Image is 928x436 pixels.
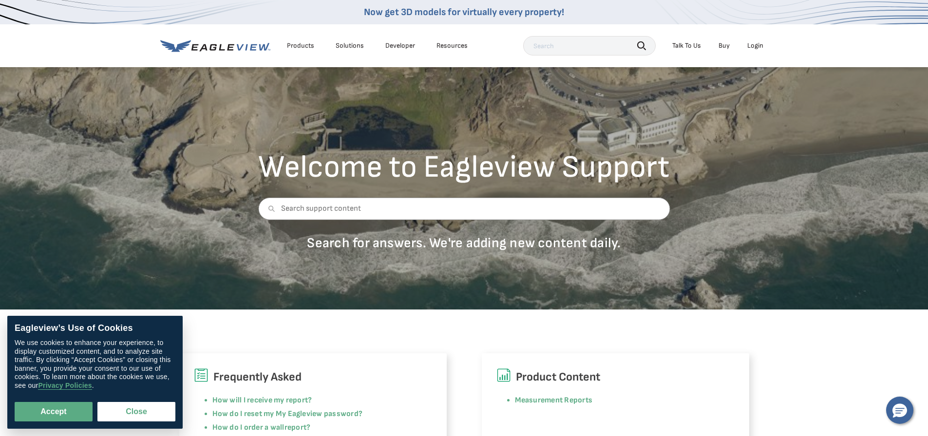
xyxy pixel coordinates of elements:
[672,41,701,50] div: Talk To Us
[97,402,175,421] button: Close
[212,409,363,418] a: How do I reset my My Eagleview password?
[287,41,314,50] div: Products
[364,6,564,18] a: Now get 3D models for virtually every property!
[212,396,312,405] a: How will I receive my report?
[436,41,468,50] div: Resources
[523,36,656,55] input: Search
[194,368,432,386] h6: Frequently Asked
[515,396,593,405] a: Measurement Reports
[15,323,175,334] div: Eagleview’s Use of Cookies
[258,152,670,183] h2: Welcome to Eagleview Support
[212,423,284,432] a: How do I order a wall
[284,423,306,432] a: report
[38,381,92,390] a: Privacy Policies
[886,397,913,424] button: Hello, have a question? Let’s chat.
[496,368,735,386] h6: Product Content
[385,41,415,50] a: Developer
[747,41,763,50] div: Login
[719,41,730,50] a: Buy
[15,402,93,421] button: Accept
[336,41,364,50] div: Solutions
[258,198,670,220] input: Search support content
[306,423,310,432] a: ?
[258,235,670,252] p: Search for answers. We're adding new content daily.
[15,339,175,390] div: We use cookies to enhance your experience, to display customized content, and to analyze site tra...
